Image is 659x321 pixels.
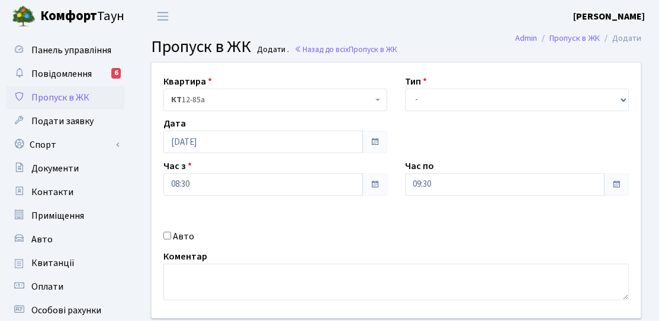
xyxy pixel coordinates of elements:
[6,275,124,299] a: Оплати
[31,209,84,222] span: Приміщення
[31,67,92,80] span: Повідомлення
[600,32,641,45] li: Додати
[6,86,124,109] a: Пропуск в ЖК
[31,162,79,175] span: Документи
[405,74,427,89] label: Тип
[6,62,124,86] a: Повідомлення6
[6,251,124,275] a: Квитанції
[255,45,289,55] small: Додати .
[573,9,645,24] a: [PERSON_NAME]
[151,35,251,59] span: Пропуск в ЖК
[163,89,387,111] span: <b>КТ</b>&nbsp;&nbsp;&nbsp;&nbsp;12-85а
[6,109,124,133] a: Подати заявку
[31,257,75,270] span: Квитанції
[171,94,372,106] span: <b>КТ</b>&nbsp;&nbsp;&nbsp;&nbsp;12-85а
[6,133,124,157] a: Спорт
[31,233,53,246] span: Авто
[148,7,178,26] button: Переключити навігацію
[6,180,124,204] a: Контакти
[111,68,121,79] div: 6
[405,159,434,173] label: Час по
[163,159,192,173] label: Час з
[6,38,124,62] a: Панель управління
[31,186,73,199] span: Контакти
[549,32,600,44] a: Пропуск в ЖК
[6,228,124,251] a: Авто
[171,94,182,106] b: КТ
[173,229,194,244] label: Авто
[31,280,63,293] span: Оплати
[6,157,124,180] a: Документи
[40,7,97,25] b: Комфорт
[573,10,645,23] b: [PERSON_NAME]
[294,44,397,55] a: Назад до всіхПропуск в ЖК
[515,32,537,44] a: Admin
[31,304,101,317] span: Особові рахунки
[497,26,659,51] nav: breadcrumb
[349,44,397,55] span: Пропуск в ЖК
[12,5,36,28] img: logo.png
[40,7,124,27] span: Таун
[163,74,212,89] label: Квартира
[31,115,94,128] span: Подати заявку
[163,116,186,131] label: Дата
[6,204,124,228] a: Приміщення
[163,249,207,264] label: Коментар
[31,44,111,57] span: Панель управління
[31,91,89,104] span: Пропуск в ЖК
